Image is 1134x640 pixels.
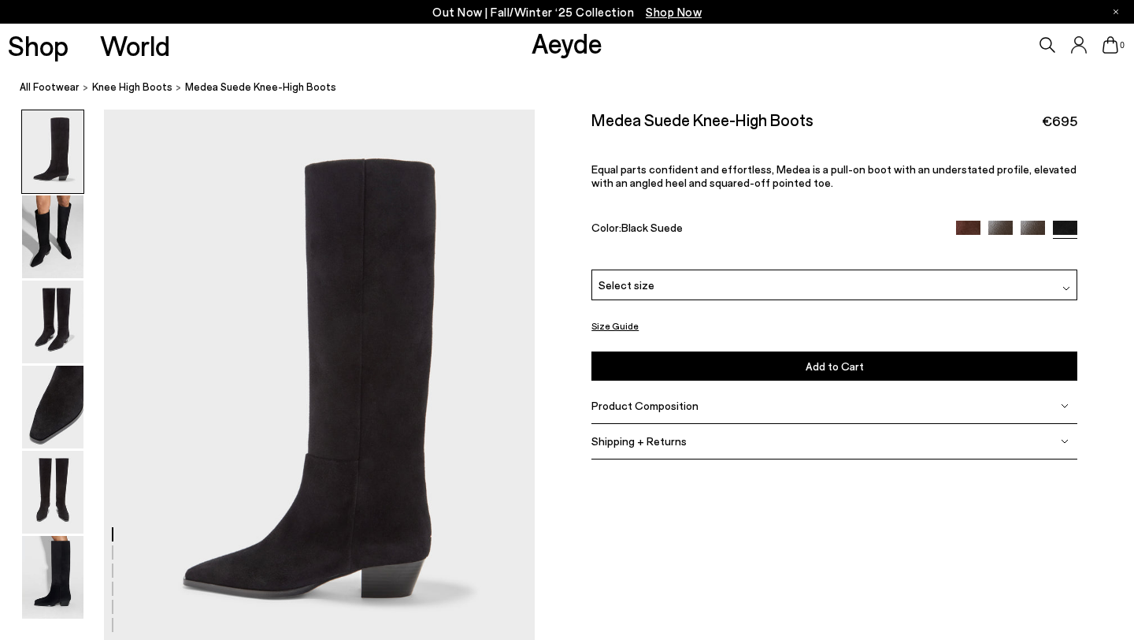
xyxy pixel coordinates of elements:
span: 0 [1118,41,1126,50]
span: Black Suede [621,221,683,234]
span: Add to Cart [806,359,864,373]
a: knee high boots [92,79,172,95]
img: svg%3E [1062,285,1070,292]
span: €695 [1042,111,1077,131]
button: Add to Cart [591,352,1077,381]
img: svg%3E [1061,402,1069,410]
img: Medea Suede Knee-High Boots - Image 1 [22,110,83,193]
a: World [100,32,170,59]
p: Out Now | Fall/Winter ‘25 Collection [432,2,702,22]
img: Medea Suede Knee-High Boots - Image 6 [22,536,83,619]
a: Aeyde [532,26,602,59]
a: Shop [8,32,69,59]
img: Medea Suede Knee-High Boots - Image 3 [22,281,83,363]
span: Navigate to /collections/new-in [646,5,702,19]
span: knee high boots [92,80,172,93]
nav: breadcrumb [20,66,1134,110]
span: Select size [598,277,654,293]
a: All Footwear [20,79,80,95]
span: Shipping + Returns [591,434,687,448]
div: Color: [591,221,940,239]
img: svg%3E [1061,437,1069,445]
img: Medea Suede Knee-High Boots - Image 4 [22,366,83,448]
h2: Medea Suede Knee-High Boots [591,110,813,129]
p: Equal parts confident and effortless, Medea is a pull-on boot with an understated profile, elevat... [591,162,1077,189]
span: Product Composition [591,399,699,412]
span: Medea Suede Knee-High Boots [185,79,336,95]
img: Medea Suede Knee-High Boots - Image 2 [22,195,83,278]
a: 0 [1102,36,1118,54]
img: Medea Suede Knee-High Boots - Image 5 [22,451,83,534]
button: Size Guide [591,316,639,336]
